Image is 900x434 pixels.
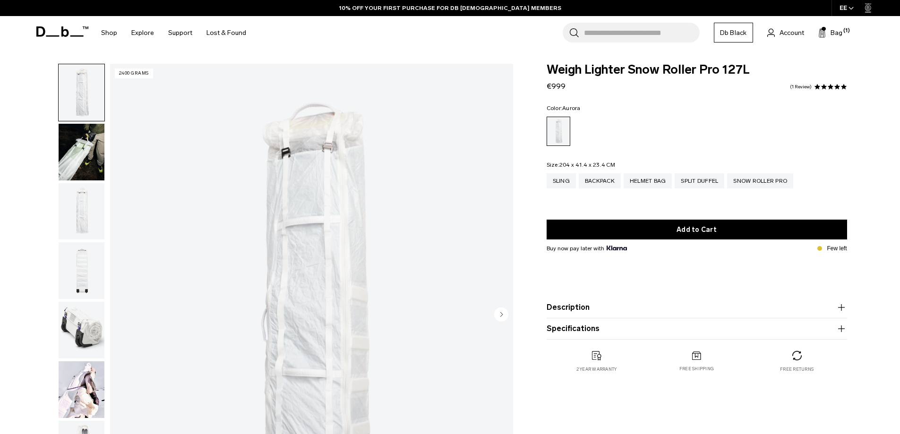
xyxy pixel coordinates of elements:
[818,27,842,38] button: Bag (1)
[714,23,753,43] a: Db Black
[58,64,105,121] button: Weigh_Lighter_Snow_Roller_Pro_127L_1.png
[59,302,104,358] img: Weigh_Lighter_Snow_Roller_Pro_127L_4.png
[579,173,621,188] a: Backpack
[94,16,253,50] nav: Main Navigation
[547,244,627,253] span: Buy now pay later with
[58,242,105,299] button: Weigh_Lighter_Snow_Roller_Pro_127L_3.png
[679,366,714,372] p: Free shipping
[58,301,105,359] button: Weigh_Lighter_Snow_Roller_Pro_127L_4.png
[339,4,561,12] a: 10% OFF YOUR FIRST PURCHASE FOR DB [DEMOGRAPHIC_DATA] MEMBERS
[675,173,724,188] a: Split Duffel
[624,173,672,188] a: Helmet Bag
[59,124,104,180] img: Weigh_Lighter_snow_Roller_Lifestyle.png
[59,64,104,121] img: Weigh_Lighter_Snow_Roller_Pro_127L_1.png
[607,246,627,250] img: {"height" => 20, "alt" => "Klarna"}
[831,28,842,38] span: Bag
[206,16,246,50] a: Lost & Found
[131,16,154,50] a: Explore
[59,183,104,240] img: Weigh_Lighter_Snow_Roller_Pro_127L_2.png
[168,16,192,50] a: Support
[59,242,104,299] img: Weigh_Lighter_Snow_Roller_Pro_127L_3.png
[547,162,615,168] legend: Size:
[547,220,847,239] button: Add to Cart
[559,162,615,168] span: 204 x 41.4 x 23.4 CM
[780,366,814,373] p: Free returns
[58,123,105,181] button: Weigh_Lighter_snow_Roller_Lifestyle.png
[827,244,847,253] p: Few left
[494,307,508,323] button: Next slide
[547,323,847,334] button: Specifications
[562,105,581,111] span: Aurora
[843,27,850,35] span: (1)
[547,173,576,188] a: Sling
[101,16,117,50] a: Shop
[547,64,847,76] span: Weigh Lighter Snow Roller Pro 127L
[58,183,105,240] button: Weigh_Lighter_Snow_Roller_Pro_127L_2.png
[547,82,566,91] span: €999
[547,302,847,313] button: Description
[115,68,153,78] p: 2400 grams
[727,173,793,188] a: Snow Roller Pro
[790,85,812,89] a: 1 reviews
[59,361,104,418] img: Weigh Lighter Snow Roller Pro 127L Aurora
[58,361,105,418] button: Weigh Lighter Snow Roller Pro 127L Aurora
[547,117,570,146] a: Aurora
[780,28,804,38] span: Account
[767,27,804,38] a: Account
[576,366,617,373] p: 2 year warranty
[547,105,581,111] legend: Color:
